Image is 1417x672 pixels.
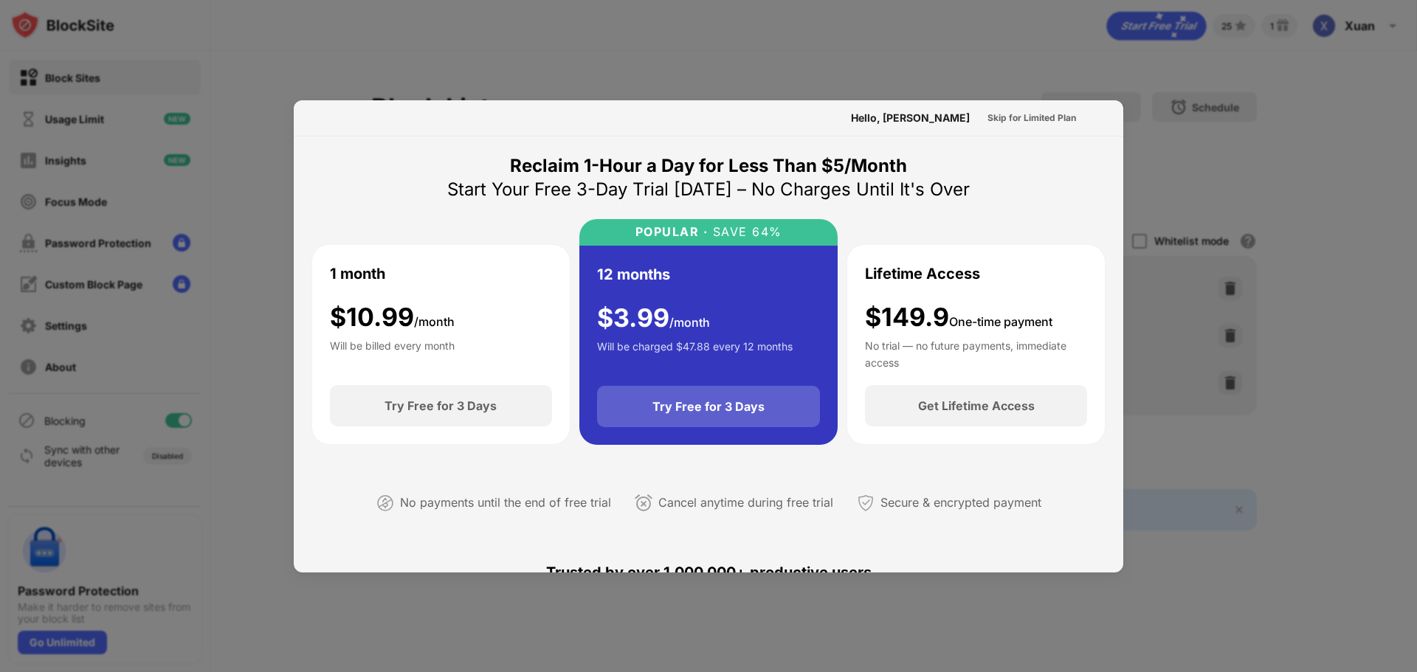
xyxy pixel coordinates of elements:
div: 1 month [330,263,385,285]
div: Cancel anytime during free trial [658,492,833,513]
img: cancel-anytime [635,494,652,512]
span: /month [669,315,710,330]
span: /month [414,314,455,329]
span: One-time payment [949,314,1052,329]
div: Hello, [PERSON_NAME] [851,112,970,124]
div: Try Free for 3 Days [385,398,497,413]
div: SAVE 64% [708,225,782,239]
div: $149.9 [865,302,1052,333]
div: Skip for Limited Plan [987,111,1076,125]
div: Will be charged $47.88 every 12 months [597,339,793,368]
div: POPULAR · [635,225,708,239]
div: 12 months [597,263,670,285]
div: Reclaim 1-Hour a Day for Less Than $5/Month [510,154,907,178]
div: Get Lifetime Access [918,398,1035,413]
div: $ 10.99 [330,302,455,333]
img: not-paying [376,494,394,512]
div: Lifetime Access [865,263,980,285]
div: Secure & encrypted payment [880,492,1041,513]
div: Will be billed every month [330,338,455,367]
div: Trusted by over 1,000,000+ productive users [311,537,1106,608]
div: Start Your Free 3-Day Trial [DATE] – No Charges Until It's Over [447,178,970,201]
div: Try Free for 3 Days [652,399,765,414]
img: secured-payment [857,494,875,512]
div: $ 3.99 [597,303,710,333]
div: No payments until the end of free trial [400,492,611,513]
div: No trial — no future payments, immediate access [865,338,1087,367]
